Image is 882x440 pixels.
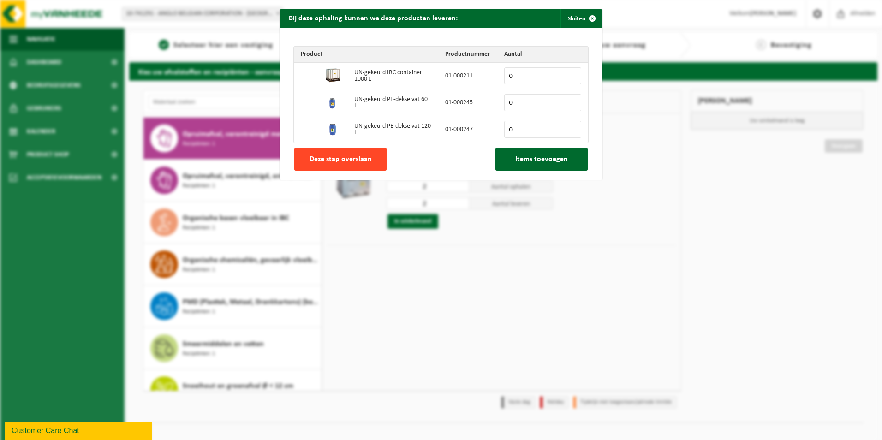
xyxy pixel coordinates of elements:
[294,47,438,63] th: Product
[326,121,340,136] img: 01-000247
[438,116,497,143] td: 01-000247
[347,63,438,89] td: UN-gekeurd IBC container 1000 L
[326,95,340,109] img: 01-000245
[347,116,438,143] td: UN-gekeurd PE-dekselvat 120 L
[560,9,602,28] button: Sluiten
[326,68,340,83] img: 01-000211
[438,47,497,63] th: Productnummer
[347,89,438,116] td: UN-gekeurd PE-dekselvat 60 L
[438,63,497,89] td: 01-000211
[310,155,372,163] span: Deze stap overslaan
[280,9,467,27] h2: Bij deze ophaling kunnen we deze producten leveren:
[438,89,497,116] td: 01-000245
[5,420,154,440] iframe: chat widget
[515,155,568,163] span: Items toevoegen
[495,148,588,171] button: Items toevoegen
[497,47,588,63] th: Aantal
[294,148,387,171] button: Deze stap overslaan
